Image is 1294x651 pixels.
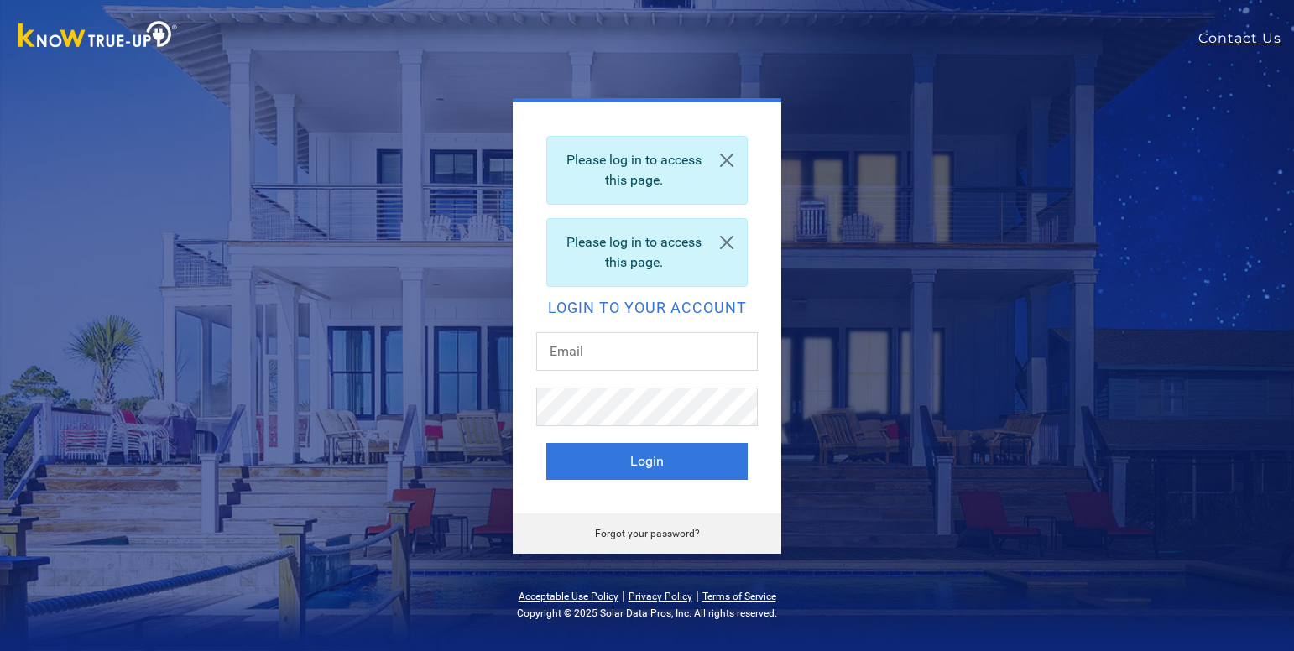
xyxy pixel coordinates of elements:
[595,528,700,539] a: Forgot your password?
[519,591,618,602] a: Acceptable Use Policy
[696,587,699,603] span: |
[1198,29,1294,49] a: Contact Us
[707,137,747,184] a: Close
[622,587,625,603] span: |
[702,591,776,602] a: Terms of Service
[546,443,748,480] button: Login
[707,219,747,266] a: Close
[546,218,748,287] div: Please log in to access this page.
[536,332,758,371] input: Email
[10,18,186,55] img: Know True-Up
[546,136,748,205] div: Please log in to access this page.
[546,300,748,315] h2: Login to your account
[629,591,692,602] a: Privacy Policy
